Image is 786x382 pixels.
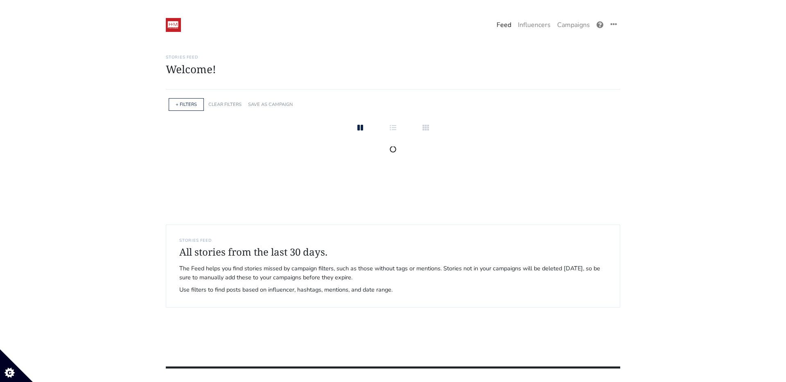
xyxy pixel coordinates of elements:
a: CLEAR FILTERS [208,101,242,108]
img: 19:52:48_1547236368 [166,18,181,32]
h6: Stories Feed [166,55,620,60]
h4: All stories from the last 30 days. [179,246,607,258]
span: Use filters to find posts based on influencer, hashtags, mentions, and date range. [179,285,607,294]
a: SAVE AS CAMPAIGN [248,101,293,108]
h6: STORIES FEED [179,238,607,243]
a: Influencers [515,17,554,33]
a: Feed [493,17,515,33]
a: Campaigns [554,17,593,33]
a: + FILTERS [176,101,197,108]
span: The Feed helps you find stories missed by campaign filters, such as those without tags or mention... [179,264,607,282]
h1: Welcome! [166,63,620,76]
